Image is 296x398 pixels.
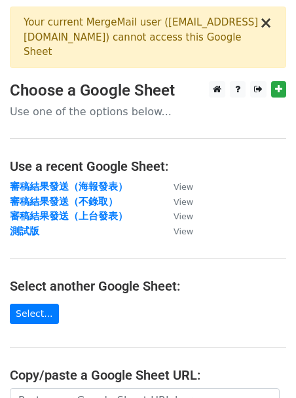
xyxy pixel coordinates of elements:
a: 審稿結果發送（海報發表） [10,181,128,192]
a: View [160,210,193,222]
p: Use one of the options below... [10,105,286,118]
h3: Choose a Google Sheet [10,81,286,100]
small: View [174,226,193,236]
h4: Use a recent Google Sheet: [10,158,286,174]
a: Select... [10,304,59,324]
small: View [174,197,193,207]
a: View [160,225,193,237]
button: × [259,15,272,31]
iframe: Chat Widget [231,335,296,398]
small: View [174,182,193,192]
a: View [160,181,193,192]
h4: Select another Google Sheet: [10,278,286,294]
a: 審稿結果發送（不錄取） [10,196,118,208]
h4: Copy/paste a Google Sheet URL: [10,367,286,383]
div: Your current MergeMail user ( [EMAIL_ADDRESS][DOMAIN_NAME] ) cannot access this Google Sheet [24,15,259,60]
div: 聊天小工具 [231,335,296,398]
a: 測試版 [10,225,39,237]
a: View [160,196,193,208]
small: View [174,211,193,221]
a: 審稿結果發送（上台發表） [10,210,128,222]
